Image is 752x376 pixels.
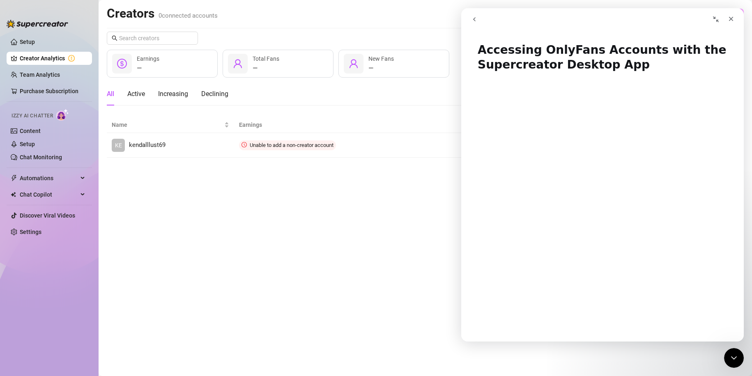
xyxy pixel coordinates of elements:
[20,39,35,45] a: Setup
[20,188,78,201] span: Chat Copilot
[127,89,145,99] div: Active
[368,63,394,73] div: —
[233,59,243,69] span: user
[20,71,60,78] a: Team Analytics
[56,109,69,121] img: AI Chatter
[11,175,17,181] span: thunderbolt
[20,172,78,185] span: Automations
[107,117,234,133] th: Name
[7,20,68,28] img: logo-BBDzfeDw.svg
[20,52,85,65] a: Creator Analytics exclamation-circle
[20,154,62,160] a: Chat Monitoring
[461,8,744,342] iframe: Intercom live chat
[11,112,53,120] span: Izzy AI Chatter
[137,63,159,73] div: —
[201,89,228,99] div: Declining
[349,59,359,69] span: user
[112,139,229,152] a: KEkendalllust69
[20,212,75,219] a: Discover Viral Videos
[112,35,117,41] span: search
[253,55,279,62] span: Total Fans
[241,142,247,147] span: clock-circle
[137,55,159,62] span: Earnings
[234,117,486,133] th: Earnings
[250,142,333,148] span: Unable to add a non-creator account
[107,6,218,21] h2: Creators
[129,140,166,150] span: kendalllust69
[11,192,16,197] img: Chat Copilot
[119,34,186,43] input: Search creators
[115,141,122,150] span: KE
[158,89,188,99] div: Increasing
[20,141,35,147] a: Setup
[253,63,279,73] div: —
[20,229,41,235] a: Settings
[107,89,114,99] div: All
[159,12,218,19] span: 0 connected accounts
[724,348,744,368] iframe: Intercom live chat
[368,55,394,62] span: New Fans
[112,120,223,129] span: Name
[20,128,41,134] a: Content
[20,85,85,98] a: Purchase Subscription
[117,59,127,69] span: dollar-circle
[239,120,474,129] span: Earnings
